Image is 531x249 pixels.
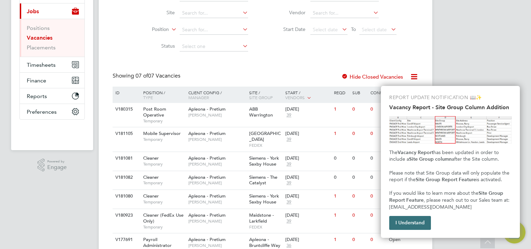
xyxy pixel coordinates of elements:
[351,127,369,140] div: 0
[188,180,246,186] span: [PERSON_NAME]
[351,233,369,246] div: 0
[351,171,369,184] div: 0
[285,199,292,205] span: 39
[285,237,330,243] div: [DATE]
[332,87,350,98] div: Reqd
[351,190,369,203] div: 0
[249,143,282,148] span: FEDEX
[143,130,181,136] span: Mobile Supervisor
[332,209,350,222] div: 1
[332,152,350,165] div: 0
[389,116,512,144] img: Site Group Column in Vacancy Report
[310,8,379,18] input: Search for...
[188,243,246,248] span: [PERSON_NAME]
[389,216,431,230] button: I Understand
[416,177,476,183] strong: Site Group Report Feature
[369,152,387,165] div: 0
[265,9,305,16] label: Vendor
[362,26,387,33] span: Select date
[249,130,281,142] span: [GEOGRAPHIC_DATA]
[187,87,247,103] div: Client Config /
[143,199,185,205] span: Temporary
[20,127,85,138] img: fastbook-logo-retina.png
[188,218,246,224] span: [PERSON_NAME]
[285,95,305,100] span: Vendors
[351,152,369,165] div: 0
[47,164,67,170] span: Engage
[135,43,175,49] label: Status
[285,131,330,137] div: [DATE]
[143,236,172,248] span: Payroll Administrator
[332,103,350,116] div: 1
[114,152,138,165] div: V181081
[143,174,159,180] span: Cleaner
[114,103,138,116] div: V180315
[313,26,338,33] span: Select date
[27,8,39,15] span: Jobs
[285,218,292,224] span: 39
[389,150,500,162] span: has been updated in order to include a
[369,103,387,116] div: 0
[188,193,226,199] span: Apleona - Pretium
[351,103,369,116] div: 0
[409,156,452,162] strong: Site Group column
[27,93,47,99] span: Reports
[349,25,358,34] span: To
[27,62,56,68] span: Timesheets
[381,86,520,238] div: Vacancy Report - Site Group Column Addition
[47,159,67,164] span: Powered by
[188,112,246,118] span: [PERSON_NAME]
[136,72,180,79] span: 07 Vacancies
[188,212,226,218] span: Apleona - Pretium
[188,137,246,142] span: [PERSON_NAME]
[188,174,226,180] span: Apleona - Pretium
[369,233,387,246] div: 0
[143,106,166,118] span: Post Room Operative
[369,127,387,140] div: 0
[369,87,387,98] div: Conf
[389,104,512,111] h2: Vacancy Report - Site Group Column Addition
[138,87,187,103] div: Position /
[389,170,511,183] span: Please note that Site Group data will only populate the report if the
[114,127,138,140] div: V181105
[389,94,512,101] p: REPORT UPDATE NOTIFICATION 📖✨
[285,112,292,118] span: 39
[285,180,292,186] span: 39
[389,150,398,155] span: The
[285,212,330,218] div: [DATE]
[285,243,292,249] span: 36
[188,236,226,242] span: Apleona - Pretium
[452,156,499,162] span: after the Site column.
[27,109,57,115] span: Preferences
[180,8,248,18] input: Search for...
[247,87,284,103] div: Site /
[143,224,185,230] span: Temporary
[285,175,330,180] div: [DATE]
[27,77,46,84] span: Finance
[143,193,159,199] span: Cleaner
[285,193,330,199] div: [DATE]
[143,180,185,186] span: Temporary
[285,161,292,167] span: 39
[476,177,502,183] span: is activated.
[143,137,185,142] span: Temporary
[129,26,169,33] label: Position
[19,127,85,138] a: Go to home page
[188,161,246,167] span: [PERSON_NAME]
[389,190,479,196] span: If you would like to learn more about the
[143,95,153,100] span: Type
[188,199,246,205] span: [PERSON_NAME]
[143,118,185,124] span: Temporary
[188,106,226,112] span: Apleona - Pretium
[114,209,138,222] div: V180923
[114,233,138,246] div: V177691
[351,209,369,222] div: 0
[265,26,305,32] label: Start Date
[341,73,403,80] label: Hide Closed Vacancies
[285,106,330,112] div: [DATE]
[332,127,350,140] div: 1
[188,155,226,161] span: Apleona - Pretium
[114,171,138,184] div: V181082
[143,155,159,161] span: Cleaner
[27,44,56,51] a: Placements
